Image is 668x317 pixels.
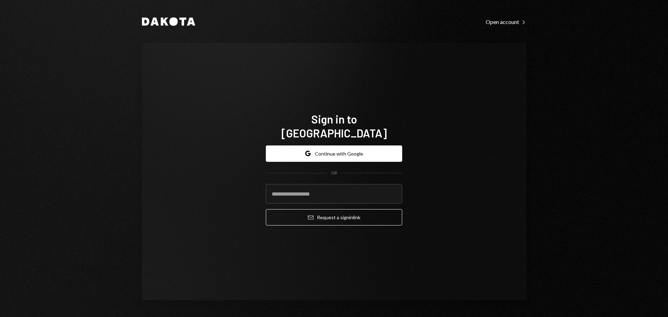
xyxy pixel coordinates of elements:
button: Request a signinlink [266,209,402,225]
a: Open account [486,18,526,25]
div: OR [331,170,337,176]
button: Continue with Google [266,145,402,162]
h1: Sign in to [GEOGRAPHIC_DATA] [266,112,402,140]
